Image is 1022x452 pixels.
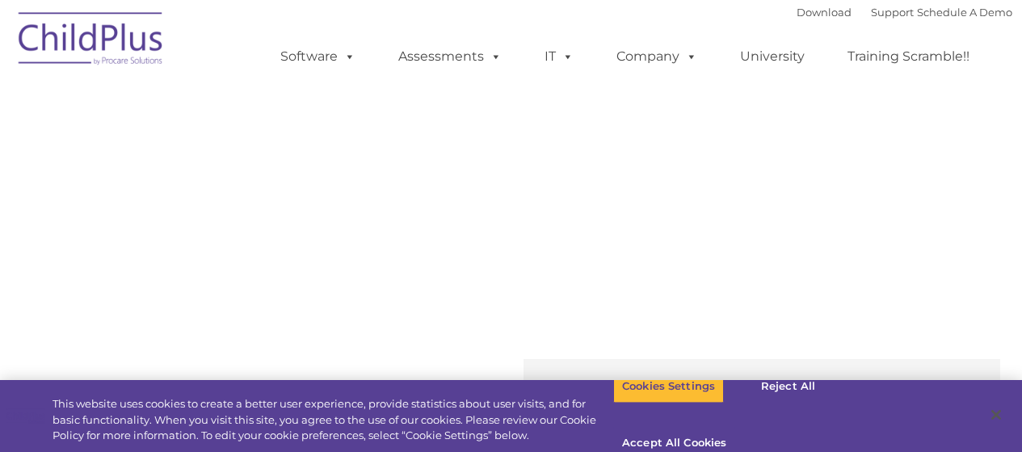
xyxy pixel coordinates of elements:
div: This website uses cookies to create a better user experience, provide statistics about user visit... [53,396,613,444]
a: Assessments [382,40,518,73]
a: Support [871,6,914,19]
a: IT [528,40,590,73]
a: Software [264,40,372,73]
a: University [724,40,821,73]
img: ChildPlus by Procare Solutions [11,1,172,82]
a: Download [797,6,852,19]
a: Company [600,40,713,73]
a: Training Scramble!! [831,40,986,73]
font: | [797,6,1012,19]
button: Reject All [738,370,839,403]
button: Cookies Settings [613,370,724,403]
button: Close [978,397,1014,433]
a: Schedule A Demo [917,6,1012,19]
